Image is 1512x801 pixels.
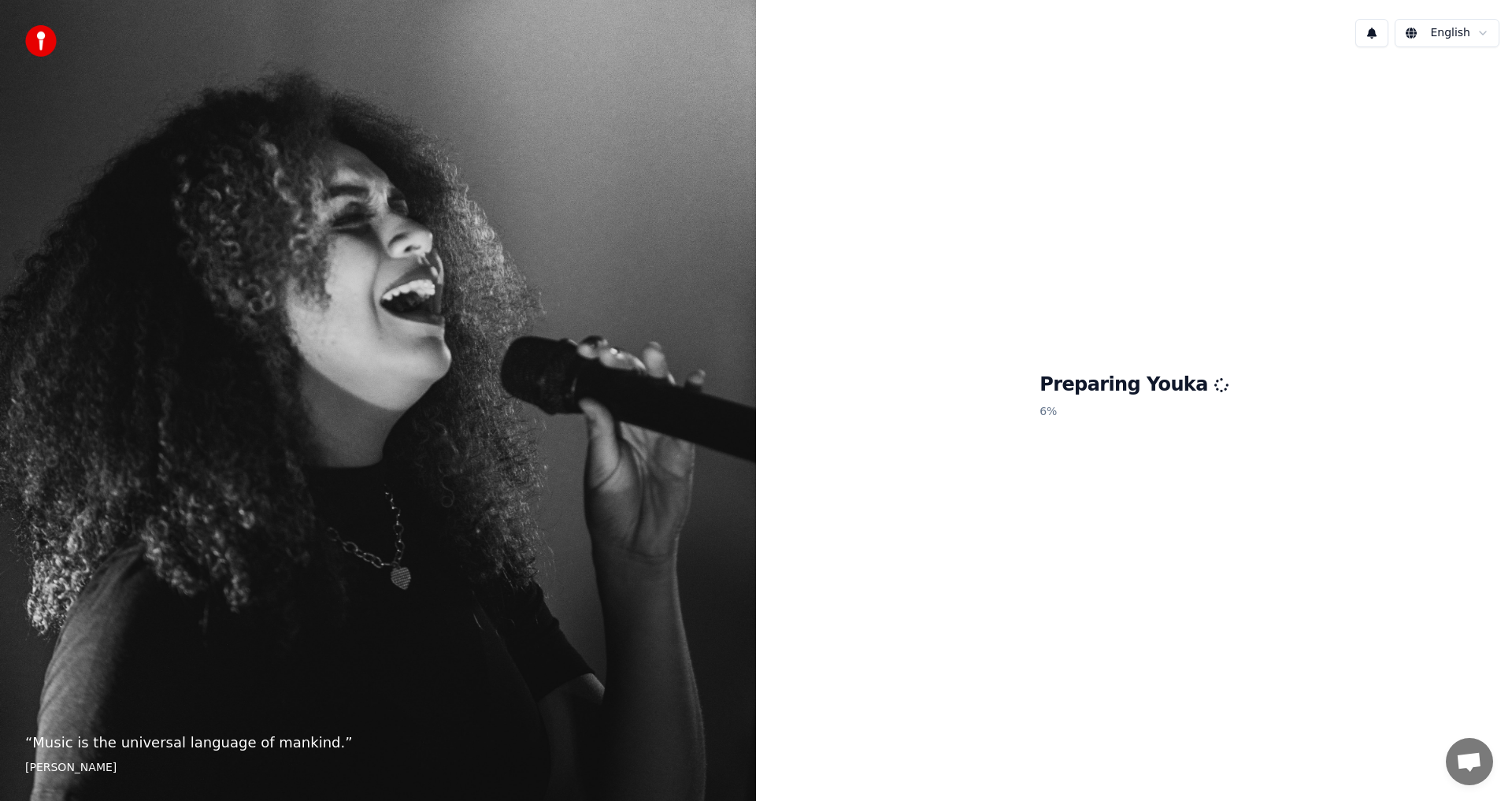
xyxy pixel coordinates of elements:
footer: [PERSON_NAME] [25,760,731,776]
a: Open chat [1446,738,1493,785]
h1: Preparing Youka [1039,373,1228,398]
img: youka [25,25,57,57]
p: “ Music is the universal language of mankind. ” [25,732,731,754]
p: 6 % [1039,398,1228,426]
